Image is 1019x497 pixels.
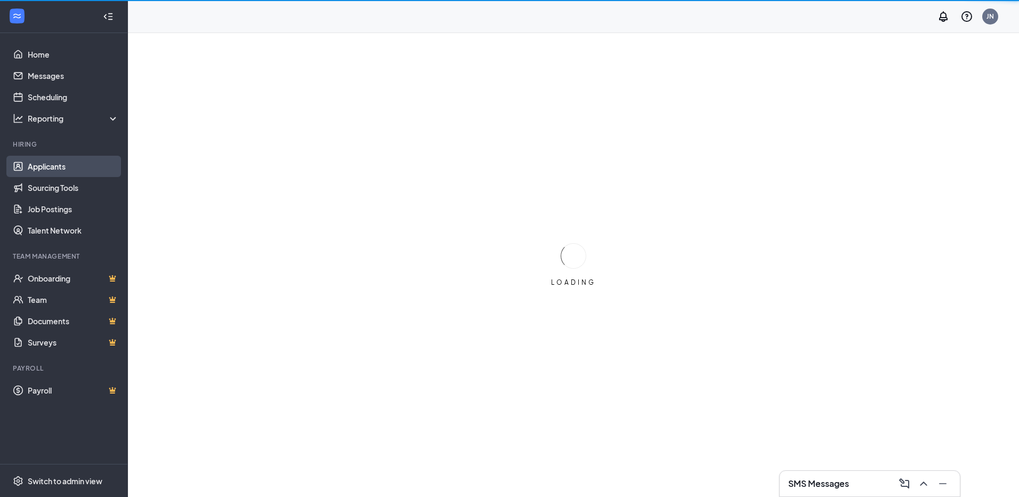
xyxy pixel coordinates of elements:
svg: ChevronUp [917,477,930,490]
svg: Notifications [937,10,950,23]
a: Applicants [28,156,119,177]
a: Job Postings [28,198,119,220]
div: Hiring [13,140,117,149]
a: TeamCrown [28,289,119,310]
div: Switch to admin view [28,476,102,486]
div: Team Management [13,252,117,261]
svg: ComposeMessage [898,477,911,490]
a: PayrollCrown [28,380,119,401]
button: ComposeMessage [896,475,913,492]
a: Scheduling [28,86,119,108]
a: SurveysCrown [28,332,119,353]
div: LOADING [547,278,600,287]
a: Sourcing Tools [28,177,119,198]
div: Reporting [28,113,119,124]
svg: WorkstreamLogo [12,11,22,21]
button: Minimize [934,475,951,492]
h3: SMS Messages [788,478,849,490]
svg: Collapse [103,11,114,22]
svg: QuestionInfo [960,10,973,23]
a: Messages [28,65,119,86]
button: ChevronUp [915,475,932,492]
svg: Minimize [936,477,949,490]
svg: Analysis [13,113,23,124]
a: OnboardingCrown [28,268,119,289]
svg: Settings [13,476,23,486]
div: JN [986,12,994,21]
div: Payroll [13,364,117,373]
a: Talent Network [28,220,119,241]
a: DocumentsCrown [28,310,119,332]
a: Home [28,44,119,65]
